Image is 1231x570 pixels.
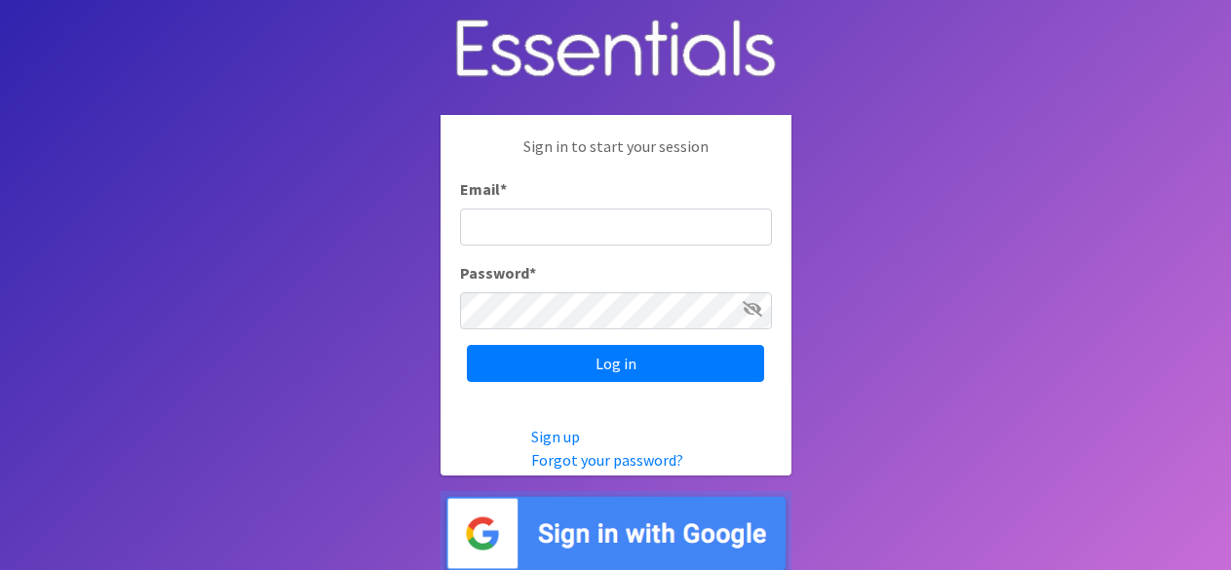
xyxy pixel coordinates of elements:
label: Email [460,177,507,201]
label: Password [460,261,536,285]
p: Sign in to start your session [460,134,772,177]
a: Sign up [531,427,580,446]
abbr: required [500,179,507,199]
a: Forgot your password? [531,450,683,470]
abbr: required [529,263,536,283]
input: Log in [467,345,764,382]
